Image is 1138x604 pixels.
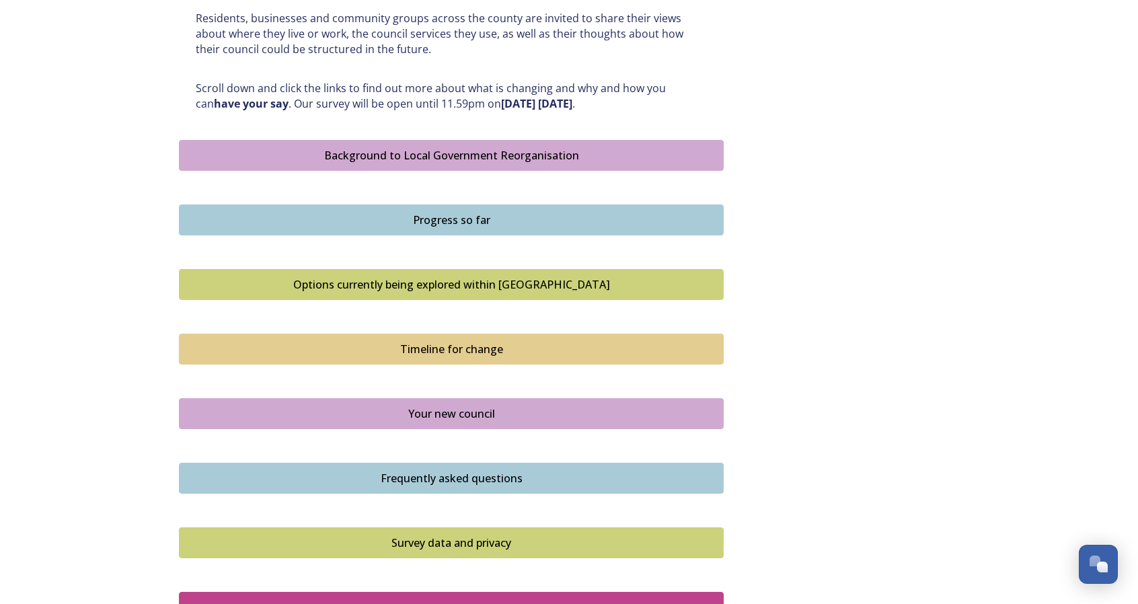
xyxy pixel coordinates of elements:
strong: [DATE] [501,96,535,111]
div: Progress so far [186,212,716,228]
button: Frequently asked questions [179,463,724,494]
strong: have your say [214,96,289,111]
button: Background to Local Government Reorganisation [179,140,724,171]
button: Open Chat [1079,545,1118,584]
button: Timeline for change [179,334,724,365]
p: Scroll down and click the links to find out more about what is changing and why and how you can .... [196,81,707,111]
div: Options currently being explored within [GEOGRAPHIC_DATA] [186,276,716,293]
button: Survey data and privacy [179,527,724,558]
div: Timeline for change [186,341,716,357]
button: Your new council [179,398,724,429]
div: Frequently asked questions [186,470,716,486]
div: Your new council [186,406,716,422]
button: Progress so far [179,204,724,235]
button: Options currently being explored within West Sussex [179,269,724,300]
div: Survey data and privacy [186,535,716,551]
div: Background to Local Government Reorganisation [186,147,716,163]
p: Residents, businesses and community groups across the county are invited to share their views abo... [196,11,707,56]
strong: [DATE] [538,96,572,111]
